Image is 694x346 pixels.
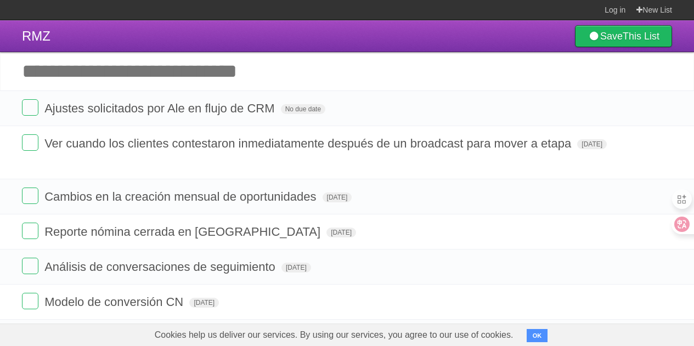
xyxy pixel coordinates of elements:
span: [DATE] [326,228,356,237]
label: Done [22,293,38,309]
a: SaveThis List [575,25,672,47]
span: RMZ [22,29,50,43]
button: OK [527,329,548,342]
span: Modelo de conversión CN [44,295,186,309]
span: Reporte nómina cerrada en [GEOGRAPHIC_DATA] [44,225,323,239]
span: Ver cuando los clientes contestaron inmediatamente después de un broadcast para mover a etapa [44,137,574,150]
label: Done [22,99,38,116]
span: Cambios en la creación mensual de oportunidades [44,190,319,203]
span: Análisis de conversaciones de seguimiento [44,260,278,274]
span: [DATE] [189,298,219,308]
label: Done [22,223,38,239]
span: [DATE] [281,263,311,273]
label: Done [22,258,38,274]
label: Done [22,188,38,204]
span: No due date [281,104,325,114]
span: [DATE] [323,192,352,202]
span: [DATE] [577,139,607,149]
label: Done [22,134,38,151]
b: This List [623,31,659,42]
span: Cookies help us deliver our services. By using our services, you agree to our use of cookies. [144,324,524,346]
span: Ajustes solicitados por Ale en flujo de CRM [44,101,277,115]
